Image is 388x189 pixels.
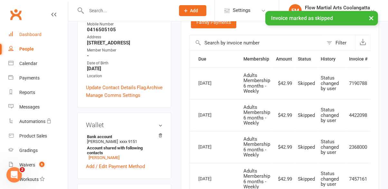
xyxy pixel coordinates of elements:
a: Product Sales [8,129,68,143]
div: Flow Martial Arts Coolangatta [305,11,370,16]
a: Gradings [8,143,68,158]
span: 6 [39,162,44,167]
strong: [STREET_ADDRESS] [87,40,163,46]
div: Invoice marked as skipped [265,11,378,25]
td: $42.99 [273,131,295,163]
span: Skipped [298,112,315,118]
div: [DATE] [198,142,228,152]
button: Filter [323,35,355,51]
div: Filter [336,39,346,47]
th: Invoice # [346,51,370,67]
div: FM [289,4,302,17]
th: Amount [273,51,295,67]
a: Dashboard [8,27,68,42]
a: Waivers 6 [8,158,68,172]
td: 2368000 [346,131,370,163]
a: Payments [8,71,68,85]
a: [PERSON_NAME] [89,155,119,160]
th: Membership [241,51,273,67]
a: Clubworx [8,6,24,23]
div: Payments [19,75,40,80]
strong: 0416505105 [87,27,163,33]
div: Product Sales [19,133,47,138]
strong: [DATE] [87,66,163,71]
th: Due [195,51,241,67]
div: [DATE] [198,110,228,120]
span: Add [190,8,198,13]
div: Waivers [19,162,35,167]
span: Status changed by user [321,107,339,123]
div: Member Number [87,47,163,53]
div: Dashboard [19,32,42,37]
iframe: Intercom live chat [6,167,22,183]
a: Add / Edit Payment Method [86,163,145,170]
td: 7190788 [346,67,370,99]
span: Settings [233,3,251,18]
strong: Bank account [87,134,159,139]
button: × [365,11,377,25]
div: Workouts [19,177,39,182]
div: Flow Martial Arts Coolangatta [305,5,370,11]
h3: Wallet [86,121,163,128]
a: Reports [8,85,68,100]
a: Archive [147,84,163,91]
th: History [318,51,346,67]
div: Gradings [19,148,38,153]
a: Update Contact Details [86,84,136,91]
span: Status changed by user [321,171,339,187]
span: 2 [20,167,25,172]
span: Skipped [298,80,315,86]
span: xxxx 9151 [119,139,137,144]
span: Adults Membership 6 months - Weekly [243,72,270,94]
a: Workouts [8,172,68,187]
input: Search... [84,6,171,15]
div: Location [87,73,163,79]
input: Search by invoice number [190,35,323,51]
div: Address [87,34,163,40]
a: Manage Comms Settings [86,91,140,99]
li: [PERSON_NAME] [86,133,163,161]
span: Skipped [298,144,315,150]
span: Adults Membership 6 months - Weekly [243,136,270,158]
a: Flag [137,84,146,91]
button: Add [179,5,206,16]
span: Skipped [298,176,315,182]
td: $42.99 [273,67,295,99]
div: People [19,46,34,52]
strong: Account shared with following contacts [87,146,159,155]
th: Status [295,51,318,67]
span: Adults Membership 6 months - Weekly [243,104,270,126]
div: Calendar [19,61,37,66]
td: 4422098 [346,99,370,131]
span: Status changed by user [321,139,339,155]
td: $42.99 [273,99,295,131]
div: [DATE] [198,174,228,184]
a: People [8,42,68,56]
div: Reports [19,90,35,95]
a: Messages [8,100,68,114]
div: Automations [19,119,45,124]
div: Messages [19,104,40,109]
span: Status changed by user [321,75,339,91]
strong: - [87,53,163,59]
div: Date of Birth [87,60,163,66]
div: [DATE] [198,78,228,88]
a: Calendar [8,56,68,71]
a: Automations [8,114,68,129]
